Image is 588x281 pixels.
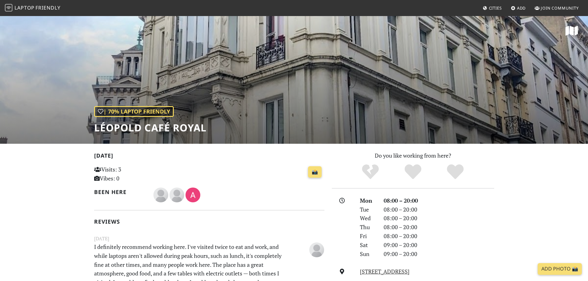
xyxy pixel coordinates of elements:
[349,163,392,180] div: No
[489,5,502,11] span: Cities
[35,4,60,11] span: Friendly
[356,223,380,232] div: Thu
[169,188,184,202] img: blank-535327c66bd565773addf3077783bbfce4b00ec00e9fd257753287c682c7fa38.png
[94,122,206,134] h1: Léopold Café Royal
[380,214,498,223] div: 08:00 – 20:00
[380,223,498,232] div: 08:00 – 20:00
[434,163,477,180] div: Definitely!
[90,235,328,242] small: [DATE]
[517,5,526,11] span: Add
[94,218,324,225] h2: Reviews
[380,241,498,250] div: 09:00 – 20:00
[380,250,498,258] div: 09:00 – 20:00
[356,232,380,241] div: Fri
[356,196,380,205] div: Mon
[94,189,146,195] h2: Been here
[532,2,581,14] a: Join Community
[356,250,380,258] div: Sun
[356,241,380,250] div: Sat
[5,4,12,11] img: LaptopFriendly
[380,232,498,241] div: 08:00 – 20:00
[5,3,60,14] a: LaptopFriendly LaptopFriendly
[94,165,166,183] p: Visits: 3 Vibes: 0
[380,205,498,214] div: 08:00 – 20:00
[309,245,324,253] span: Sofia Silva
[380,196,498,205] div: 08:00 – 20:00
[538,263,582,275] a: Add Photo 📸
[360,268,410,275] a: [STREET_ADDRESS]
[94,152,324,161] h2: [DATE]
[332,151,494,160] p: Do you like working from here?
[508,2,528,14] a: Add
[186,191,200,198] span: Alma Kaurāte
[169,191,186,198] span: Mustafa Derdiyok
[356,205,380,214] div: Tue
[308,166,322,178] a: 📸
[309,242,324,257] img: blank-535327c66bd565773addf3077783bbfce4b00ec00e9fd257753287c682c7fa38.png
[541,5,579,11] span: Join Community
[153,191,169,198] span: Sofia Silva
[392,163,434,180] div: Yes
[153,188,168,202] img: blank-535327c66bd565773addf3077783bbfce4b00ec00e9fd257753287c682c7fa38.png
[186,188,200,202] img: 4031-alma.jpg
[15,4,35,11] span: Laptop
[356,214,380,223] div: Wed
[480,2,504,14] a: Cities
[94,106,174,117] div: | 70% Laptop Friendly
